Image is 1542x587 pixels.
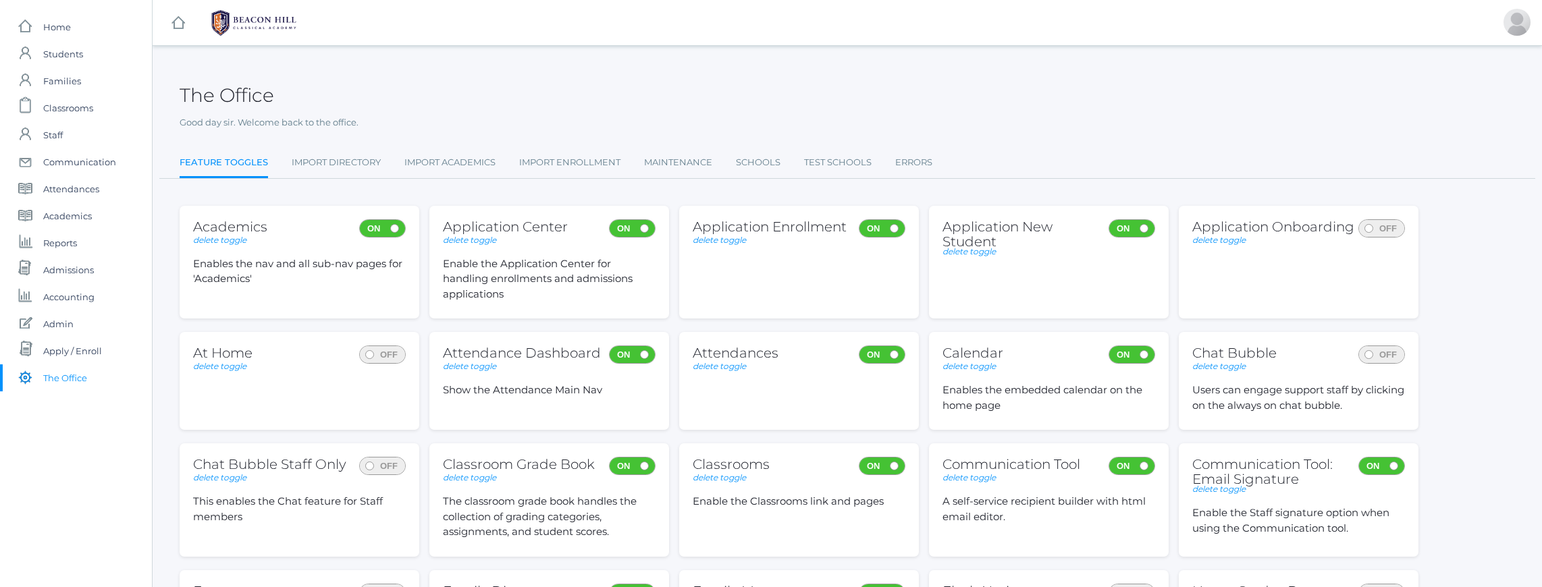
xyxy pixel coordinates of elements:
a: delete toggle [942,361,996,371]
a: Maintenance [644,149,712,176]
a: delete toggle [1192,361,1246,371]
img: BHCALogos-05-308ed15e86a5a0abce9b8dd61676a3503ac9727e845dece92d48e8588c001991.png [203,6,304,40]
a: Communication Tool: Email Signature [1192,456,1333,487]
a: delete toggle [193,472,246,482]
a: delete toggle [193,235,246,245]
span: Home [43,13,71,40]
p: Enables the nav and all sub-nav pages for 'Academics' [193,256,406,287]
a: Chat Bubble Staff Only [193,456,346,472]
a: Classrooms [693,456,770,472]
a: Application Center [443,219,568,235]
span: Accounting [43,283,95,310]
a: Calendar [942,345,1003,361]
a: delete toggle [193,361,246,371]
a: delete toggle [942,472,996,482]
a: Attendances [693,345,778,361]
a: Communication Tool [942,456,1080,472]
span: Apply / Enroll [43,337,102,364]
a: Chat Bubble [1192,345,1277,361]
span: Admin [43,310,74,337]
a: Academics [193,219,267,235]
a: Classroom Grade Book [443,456,595,472]
p: Show the Attendance Main Nav [443,383,656,398]
span: Classrooms [43,94,93,121]
a: delete toggle [1192,235,1246,245]
a: Schools [736,149,780,176]
span: Admissions [43,256,94,283]
span: Students [43,40,83,67]
a: Attendance Dashboard [443,345,601,361]
p: A self-service recipient builder with html email editor. [942,494,1155,524]
h2: The Office [180,85,274,106]
span: Reports [43,229,77,256]
a: Errors [895,149,932,176]
p: Enables the embedded calendar on the home page [942,383,1155,413]
a: Application Onboarding [1192,219,1354,235]
a: Import Enrollment [519,149,620,176]
p: The classroom grade book handles the collection of grading categories, assignments, and student s... [443,494,656,540]
a: At Home [193,345,252,361]
span: Attendances [43,175,99,202]
p: This enables the Chat feature for Staff members [193,494,406,524]
a: Import Directory [292,149,381,176]
a: Import Academics [404,149,496,176]
a: delete toggle [693,472,746,482]
a: delete toggle [693,235,746,245]
a: Test Schools [804,149,872,176]
a: delete toggle [443,472,496,482]
a: delete toggle [443,361,496,371]
a: delete toggle [693,361,746,371]
p: Enable the Staff signature option when using the Communication tool. [1192,505,1405,536]
span: The Office [43,364,87,391]
span: Communication [43,148,116,175]
p: Enable the Application Center for handling enrollments and admissions applications [443,256,656,302]
p: Enable the Classrooms link and pages [693,494,905,509]
span: Staff [43,121,63,148]
span: Families [43,67,81,94]
p: Good day sir. Welcome back to the office. [180,116,1515,130]
a: delete toggle [443,235,496,245]
a: Application Enrollment [693,219,847,235]
a: delete toggle [1192,484,1246,494]
span: Academics [43,202,92,229]
a: delete toggle [942,246,996,256]
a: Application New Student [942,219,1053,250]
div: Jason Roberts [1504,9,1531,36]
a: Feature Toggles [180,149,268,178]
p: Users can engage support staff by clicking on the always on chat bubble. [1192,383,1405,413]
